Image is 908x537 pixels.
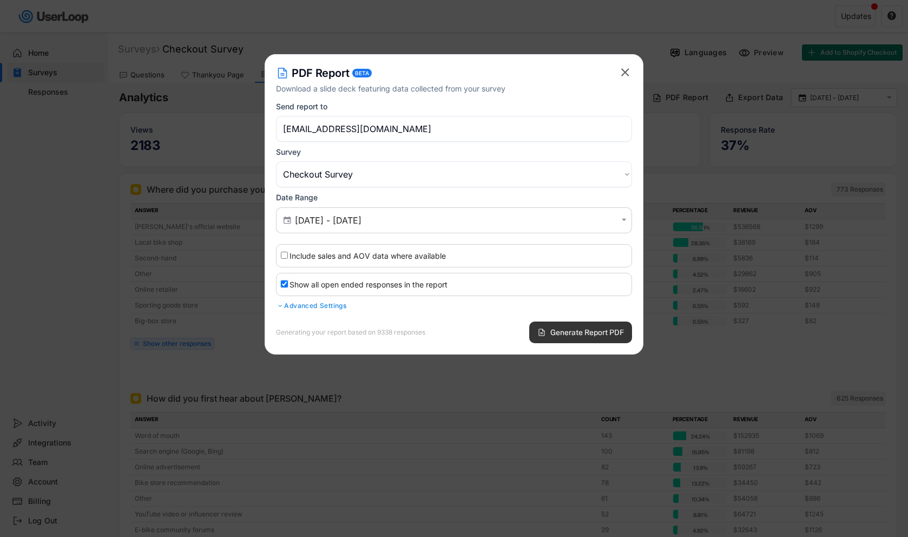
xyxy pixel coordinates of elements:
[529,322,632,343] button: Generate Report PDF
[619,215,629,225] button: 
[276,302,632,310] div: Advanced Settings
[355,70,369,76] div: BETA
[550,329,624,336] span: Generate Report PDF
[276,147,301,157] div: Survey
[619,66,632,79] button: 
[276,83,619,94] div: Download a slide deck featuring data collected from your survey
[276,329,425,336] div: Generating your report based on 9338 responses
[295,215,616,226] input: Air Date/Time Picker
[621,66,629,79] text: 
[292,66,350,81] h4: PDF Report
[622,215,627,225] text: 
[289,251,446,260] label: Include sales and AOV data where available
[284,215,291,225] text: 
[289,280,448,289] label: Show all open ended responses in the report
[282,215,292,225] button: 
[276,102,327,112] div: Send report to
[276,193,318,202] div: Date Range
